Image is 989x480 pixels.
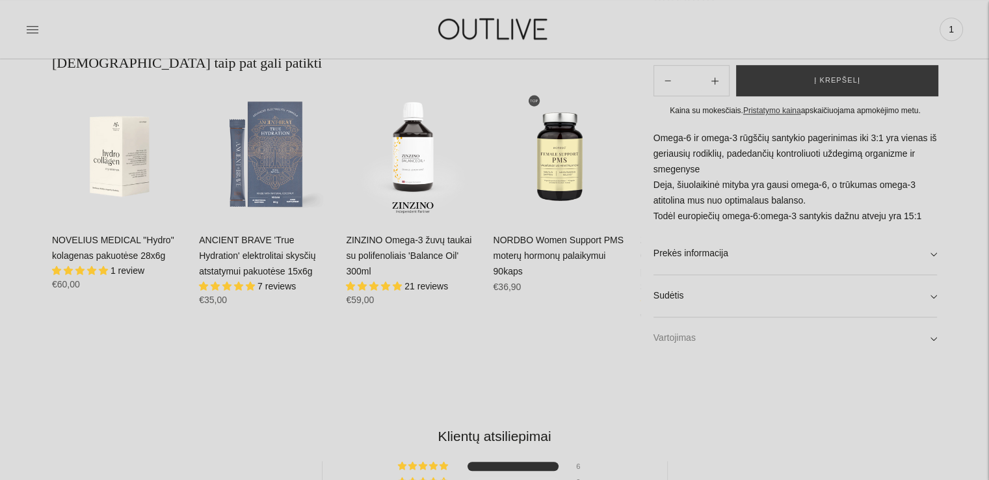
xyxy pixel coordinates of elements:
a: Sudėtis [653,275,937,317]
span: 1 review [111,265,144,276]
a: ANCIENT BRAVE 'True Hydration' elektrolitai skysčių atstatymui pakuotėse 15x6g [199,235,315,276]
div: 100% (6) reviews with 5 star rating [398,462,450,471]
span: €59,00 [346,295,374,305]
input: Product quantity [681,71,701,90]
button: Add product quantity [654,65,681,96]
p: Omega-6 ir omega-3 rūgščių santykio pagerinimas iki 3:1 yra vienas iš geriausių rodiklių, padedan... [653,131,937,224]
a: ANCIENT BRAVE 'True Hydration' elektrolitai skysčių atstatymui pakuotėse 15x6g [199,86,333,220]
button: Į krepšelį [736,65,938,96]
a: ZINZINO Omega-3 žuvų taukai su polifenoliais 'Balance Oil' 300ml [346,235,471,276]
span: 1 [942,20,960,38]
h2: [DEMOGRAPHIC_DATA] taip pat gali patikti [52,53,627,73]
span: 5.00 stars [52,265,111,276]
span: 7 reviews [257,281,296,291]
button: Subtract product quantity [701,65,729,96]
a: NOVELIUS MEDICAL [52,86,186,220]
img: OUTLIVE [413,7,575,51]
div: Kaina su mokesčiais. apskaičiuojama apmokėjimo metu. [653,104,937,118]
span: €35,00 [199,295,227,305]
a: Pristatymo kaina [743,106,801,115]
a: Vartojimas [653,317,937,359]
a: ZINZINO Omega-3 žuvų taukai su polifenoliais 'Balance Oil' 300ml [346,86,480,220]
span: €60,00 [52,279,80,289]
span: 5.00 stars [199,281,257,291]
div: 6 [576,462,592,471]
a: NOVELIUS MEDICAL "Hydro" kolagenas pakuotėse 28x6g [52,235,174,261]
a: 1 [940,15,963,44]
span: Į krepšelį [814,74,860,87]
span: €36,90 [493,282,521,292]
span: 4.76 stars [346,281,404,291]
a: Prekės informacija [653,233,937,274]
span: 21 reviews [404,281,448,291]
a: NORDBO Women Support PMS moterų hormonų palaikymui 90kaps [493,86,627,220]
a: NORDBO Women Support PMS moterų hormonų palaikymui 90kaps [493,235,623,276]
h2: Klientų atsiliepimai [62,427,927,446]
